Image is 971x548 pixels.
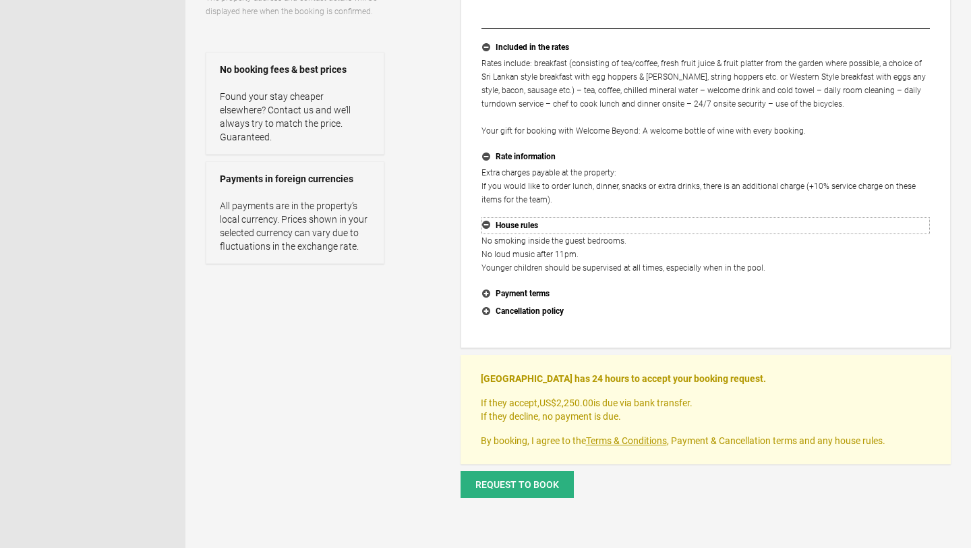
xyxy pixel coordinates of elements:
[481,234,930,275] p: No smoking inside the guest bedrooms. No loud music after 11pm. Younger children should be superv...
[481,217,930,235] button: House rules
[481,434,931,447] p: By booking, I agree to the , Payment & Cancellation terms and any house rules.
[475,479,559,490] span: Request to book
[481,57,930,138] p: Rates include: breakfast (consisting of tea/coffee, fresh fruit juice & fruit platter from the ga...
[586,435,667,446] a: Terms & Conditions
[220,90,370,144] p: Found your stay cheaper elsewhere? Contact us and we’ll always try to match the price. Guaranteed.
[481,373,766,384] strong: [GEOGRAPHIC_DATA] has 24 hours to accept your booking request.
[481,39,930,57] button: Included in the rates
[481,396,931,423] p: If they accept, is due via bank transfer. If they decline, no payment is due.
[539,398,593,408] flynt-currency: US$2,250.00
[481,148,930,166] button: Rate information
[481,285,930,303] button: Payment terms
[220,199,370,253] p: All payments are in the property’s local currency. Prices shown in your selected currency can var...
[481,166,930,207] p: Extra charges payable at the property: If you would like to order lunch, dinner, snacks or extra ...
[461,471,574,498] button: Request to book
[220,172,370,186] strong: Payments in foreign currencies
[481,303,930,321] button: Cancellation policy
[220,63,370,76] strong: No booking fees & best prices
